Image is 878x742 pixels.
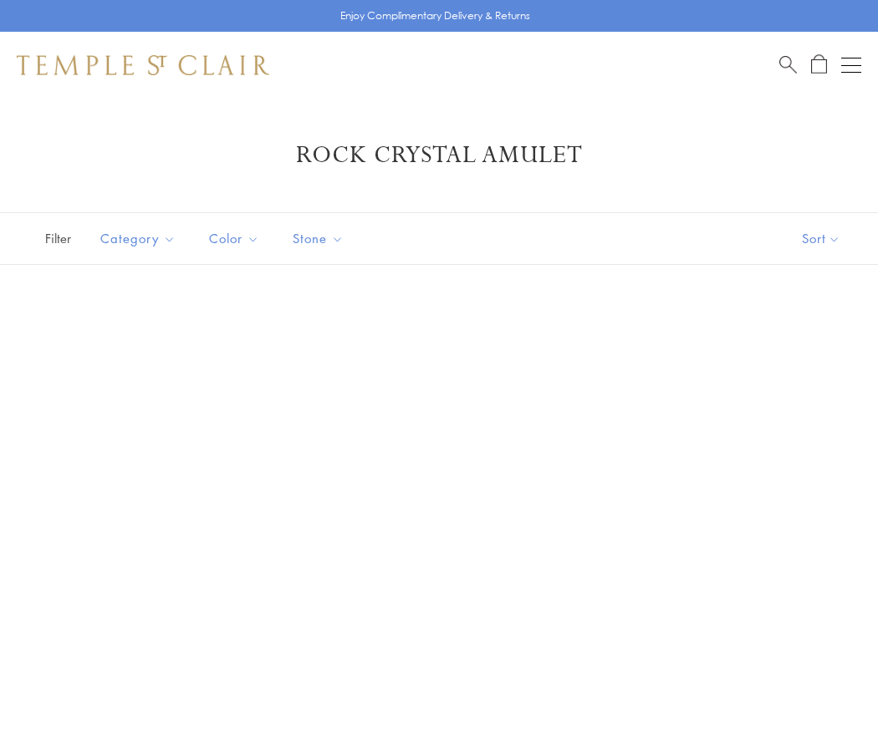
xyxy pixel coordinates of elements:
[17,55,269,75] img: Temple St. Clair
[764,213,878,264] button: Show sort by
[280,220,356,257] button: Stone
[811,54,827,75] a: Open Shopping Bag
[841,55,861,75] button: Open navigation
[197,220,272,257] button: Color
[92,228,188,249] span: Category
[779,54,797,75] a: Search
[340,8,530,24] p: Enjoy Complimentary Delivery & Returns
[201,228,272,249] span: Color
[42,140,836,170] h1: Rock Crystal Amulet
[88,220,188,257] button: Category
[284,228,356,249] span: Stone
